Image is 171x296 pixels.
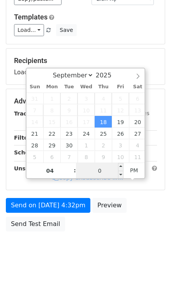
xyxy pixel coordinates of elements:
strong: Filters [14,135,34,141]
span: October 5, 2025 [26,151,44,163]
a: Templates [14,13,48,21]
span: September 22, 2025 [43,128,60,139]
span: Sat [129,84,146,89]
span: September 29, 2025 [43,139,60,151]
span: September 2, 2025 [60,93,78,104]
span: Thu [95,84,112,89]
label: UTM Codes [119,109,149,117]
span: September 23, 2025 [60,128,78,139]
span: September 13, 2025 [129,104,146,116]
span: September 16, 2025 [60,116,78,128]
span: September 3, 2025 [78,93,95,104]
span: September 15, 2025 [43,116,60,128]
span: October 1, 2025 [78,139,95,151]
span: September 9, 2025 [60,104,78,116]
input: Minute [76,163,123,179]
span: : [74,163,76,178]
span: September 7, 2025 [26,104,44,116]
h5: Advanced [14,97,157,105]
span: September 8, 2025 [43,104,60,116]
span: Fri [112,84,129,89]
span: September 12, 2025 [112,104,129,116]
button: Save [56,24,76,36]
span: September 26, 2025 [112,128,129,139]
span: October 10, 2025 [112,151,129,163]
div: Loading... [14,56,157,77]
span: September 27, 2025 [129,128,146,139]
span: September 20, 2025 [129,116,146,128]
span: September 25, 2025 [95,128,112,139]
span: October 7, 2025 [60,151,78,163]
span: September 4, 2025 [95,93,112,104]
span: Sun [26,84,44,89]
span: Wed [78,84,95,89]
a: Send Test Email [6,217,65,231]
span: September 1, 2025 [43,93,60,104]
a: Load... [14,24,44,36]
span: October 4, 2025 [129,139,146,151]
span: September 17, 2025 [78,116,95,128]
span: October 9, 2025 [95,151,112,163]
span: September 19, 2025 [112,116,129,128]
span: October 11, 2025 [129,151,146,163]
span: September 6, 2025 [129,93,146,104]
a: Send on [DATE] 4:32pm [6,198,90,213]
span: September 28, 2025 [26,139,44,151]
span: September 14, 2025 [26,116,44,128]
span: September 30, 2025 [60,139,78,151]
span: October 3, 2025 [112,139,129,151]
iframe: Chat Widget [132,259,171,296]
strong: Unsubscribe [14,165,52,172]
span: September 10, 2025 [78,104,95,116]
a: Preview [92,198,127,213]
span: October 8, 2025 [78,151,95,163]
span: September 24, 2025 [78,128,95,139]
span: October 6, 2025 [43,151,60,163]
input: Year [93,72,122,79]
span: Click to toggle [123,163,145,178]
span: Mon [43,84,60,89]
h5: Recipients [14,56,157,65]
span: September 18, 2025 [95,116,112,128]
span: September 5, 2025 [112,93,129,104]
span: September 11, 2025 [95,104,112,116]
strong: Schedule [14,149,42,156]
span: August 31, 2025 [26,93,44,104]
input: Hour [26,163,74,179]
a: Copy unsubscribe link [53,174,123,181]
span: October 2, 2025 [95,139,112,151]
span: September 21, 2025 [26,128,44,139]
strong: Tracking [14,110,40,117]
span: Tue [60,84,78,89]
